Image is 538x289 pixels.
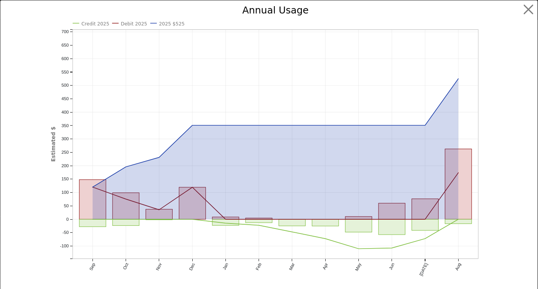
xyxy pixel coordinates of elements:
text: Annual Usage [242,5,309,16]
text: Estimated $ [50,127,56,162]
text: 150 [61,177,69,181]
text: May [355,262,362,272]
text: -50 [62,230,69,235]
rect: onclick="" [146,209,172,219]
text: Oct [122,262,129,271]
text: 400 [61,110,69,114]
text: 600 [61,56,69,61]
circle: onclick="" [390,124,394,127]
text: 0 [66,217,69,222]
text: Jun [388,262,395,271]
rect: onclick="" [179,187,206,219]
rect: onclick="" [345,220,372,232]
circle: onclick="" [257,124,261,127]
text: 2025 $525 [159,21,185,27]
text: 350 [61,123,69,128]
circle: onclick="" [424,218,427,221]
rect: onclick="" [245,218,272,219]
rect: onclick="" [279,220,306,226]
rect: onclick="" [379,220,405,235]
text: 300 [61,137,69,141]
circle: onclick="" [191,218,194,221]
circle: onclick="" [191,186,194,189]
rect: onclick="" [445,220,472,224]
circle: onclick="" [124,165,128,169]
circle: onclick="" [257,218,261,221]
circle: onclick="" [424,124,427,127]
circle: onclick="" [457,77,460,81]
circle: onclick="" [424,237,427,240]
circle: onclick="" [157,218,161,221]
rect: onclick="" [79,220,106,227]
circle: onclick="" [457,218,460,221]
rect: onclick="" [412,199,439,219]
text: 250 [61,150,69,155]
circle: onclick="" [91,218,94,221]
circle: onclick="" [390,218,394,221]
text: 200 [61,163,69,168]
text: 700 [61,30,69,34]
text: Feb [255,262,262,271]
circle: onclick="" [124,198,128,201]
circle: onclick="" [124,218,128,221]
circle: onclick="" [357,124,360,127]
circle: onclick="" [291,124,294,127]
circle: onclick="" [324,124,327,127]
circle: onclick="" [257,224,261,227]
text: 550 [61,70,69,74]
circle: onclick="" [324,218,327,221]
text: 450 [61,96,69,101]
rect: onclick="" [445,149,472,220]
circle: onclick="" [291,230,294,234]
rect: onclick="" [345,217,372,219]
rect: onclick="" [379,203,405,220]
circle: onclick="" [224,222,227,225]
rect: onclick="" [113,193,139,220]
circle: onclick="" [291,218,294,221]
circle: onclick="" [357,247,360,251]
text: 100 [61,190,69,195]
circle: onclick="" [224,218,227,221]
text: [DATE] [419,262,429,277]
text: Aug [454,262,462,271]
text: 650 [61,43,69,47]
rect: onclick="" [212,217,239,220]
text: Mar [288,262,296,271]
rect: onclick="" [412,220,439,231]
circle: onclick="" [191,124,194,127]
text: Nov [155,262,163,272]
circle: onclick="" [390,247,394,250]
rect: onclick="" [113,220,139,226]
circle: onclick="" [457,171,460,175]
text: Credit 2025 [81,21,109,27]
circle: onclick="" [157,156,161,159]
circle: onclick="" [324,237,327,240]
text: Dec [188,262,196,272]
rect: onclick="" [245,220,272,223]
circle: onclick="" [91,185,94,189]
text: Debit 2025 [121,21,147,27]
circle: onclick="" [357,218,360,221]
text: 50 [64,203,69,208]
text: Jan [222,262,229,271]
rect: onclick="" [212,220,239,226]
circle: onclick="" [224,124,227,127]
rect: onclick="" [79,180,106,220]
text: 500 [61,83,69,88]
text: Sep [89,262,96,271]
text: -100 [60,244,69,249]
circle: onclick="" [157,208,161,212]
rect: onclick="" [312,220,339,226]
text: Apr [322,262,329,271]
